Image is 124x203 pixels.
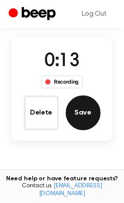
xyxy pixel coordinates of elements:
[66,95,101,130] button: Save Audio Record
[41,75,83,88] div: Recording
[9,6,58,23] a: Beep
[73,3,115,24] a: Log Out
[24,95,59,130] button: Delete Audio Record
[5,183,119,198] span: Contact us
[39,183,102,197] a: [EMAIL_ADDRESS][DOMAIN_NAME]
[44,52,79,71] span: 0:13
